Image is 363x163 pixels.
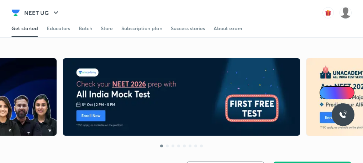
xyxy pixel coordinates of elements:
[320,86,354,99] a: Ai Doubts
[47,20,70,37] a: Educators
[79,20,92,37] a: Batch
[47,25,70,32] div: Educators
[101,25,113,32] div: Store
[79,25,92,32] div: Batch
[339,110,347,119] img: ttu
[11,20,38,37] a: Get started
[322,7,334,18] img: avatar
[20,6,64,20] button: NEET UG
[11,9,20,17] img: Company Logo
[214,25,242,32] div: About exam
[214,20,242,37] a: About exam
[171,20,205,37] a: Success stories
[324,90,330,96] img: Icon
[340,7,352,19] img: VAISHNAVI DWIVEDI
[101,20,113,37] a: Store
[331,90,350,96] span: Ai Doubts
[11,25,38,32] div: Get started
[121,25,162,32] div: Subscription plan
[121,20,162,37] a: Subscription plan
[171,25,205,32] div: Success stories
